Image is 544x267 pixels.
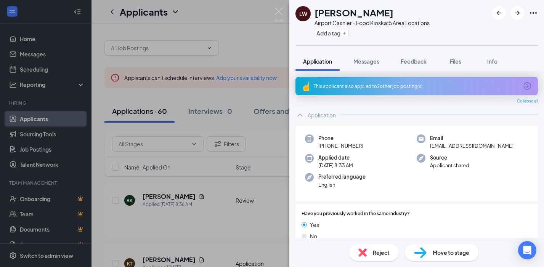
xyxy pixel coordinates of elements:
button: ArrowRight [510,6,524,20]
button: PlusAdd a tag [315,29,348,37]
svg: ChevronUp [295,110,305,120]
svg: Ellipses [529,8,538,18]
span: English [318,181,366,189]
div: Application [308,111,336,119]
span: Applicant shared [430,161,469,169]
span: Reject [373,248,390,257]
span: Move to stage [433,248,469,257]
span: [PHONE_NUMBER] [318,142,363,150]
span: Files [450,58,461,65]
span: Feedback [401,58,427,65]
span: Applied date [318,154,353,161]
span: Have you previously worked in the same industry? [302,210,410,217]
svg: ArrowLeftNew [494,8,504,18]
span: Yes [310,221,319,229]
div: Airport Cashier - Food Kiosk at 5 Area Locations [315,19,430,27]
span: Email [430,134,514,142]
span: Application [303,58,332,65]
span: Collapse all [517,98,538,104]
span: Phone [318,134,363,142]
span: Messages [353,58,379,65]
svg: ArrowCircle [523,82,532,91]
span: No [310,232,317,240]
span: Source [430,154,469,161]
span: Preferred language [318,173,366,181]
div: This applicant also applied to 2 other job posting(s) [314,83,518,90]
svg: Plus [342,31,347,35]
span: [EMAIL_ADDRESS][DOMAIN_NAME] [430,142,514,150]
button: ArrowLeftNew [492,6,506,20]
span: Info [487,58,497,65]
span: [DATE] 8:33 AM [318,161,353,169]
h1: [PERSON_NAME] [315,6,393,19]
div: Open Intercom Messenger [518,241,536,259]
svg: ArrowRight [513,8,522,18]
div: LW [299,10,307,18]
